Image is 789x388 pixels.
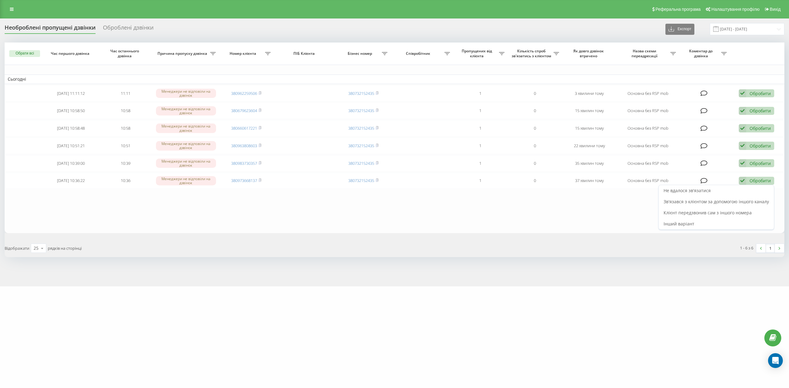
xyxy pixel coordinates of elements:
td: [DATE] 10:58:50 [44,103,98,119]
button: Експорт [665,24,694,35]
td: 0 [508,120,562,136]
a: 380732152435 [348,91,374,96]
td: 35 хвилин тому [562,155,617,172]
span: Співробітник [394,51,444,56]
div: Необроблені пропущені дзвінки [5,24,96,34]
td: [DATE] 10:58:48 [44,120,98,136]
span: Назва схеми переадресації [620,49,670,58]
a: 380732152435 [348,108,374,113]
span: рядків на сторінці [48,245,82,251]
td: Основна без RSP mob [617,155,679,172]
div: Обробити [750,178,771,184]
a: 380660617221 [231,125,257,131]
a: 380962259506 [231,91,257,96]
div: Менеджери не відповіли на дзвінок [156,159,216,168]
td: 15 хвилин тому [562,120,617,136]
span: Клієнт передзвонив сам з іншого номера [664,210,752,216]
td: 15 хвилин тому [562,103,617,119]
span: Номер клієнта [222,51,265,56]
span: Зв'язався з клієнтом за допомогою іншого каналу [664,199,769,204]
td: 11:11 [98,85,153,102]
div: Менеджери не відповіли на дзвінок [156,123,216,133]
span: Час першого дзвінка [49,51,92,56]
td: [DATE] 10:51:21 [44,138,98,154]
div: Обробити [750,160,771,166]
a: 380732152435 [348,178,374,183]
div: Обробити [750,91,771,96]
td: 10:58 [98,103,153,119]
td: Основна без RSP mob [617,85,679,102]
div: Менеджери не відповіли на дзвінок [156,176,216,185]
td: 0 [508,173,562,189]
span: ПІБ Клієнта [280,51,330,56]
td: Основна без RSP mob [617,138,679,154]
td: [DATE] 10:39:00 [44,155,98,172]
td: Основна без RSP mob [617,173,679,189]
div: Обробити [750,125,771,131]
td: 0 [508,155,562,172]
span: Коментар до дзвінка [682,49,721,58]
td: Основна без RSP mob [617,120,679,136]
td: 1 [453,138,508,154]
td: 0 [508,103,562,119]
td: 0 [508,138,562,154]
td: 10:58 [98,120,153,136]
a: 380732152435 [348,125,374,131]
a: 380732152435 [348,160,374,166]
span: Вихід [770,7,781,12]
td: 10:51 [98,138,153,154]
span: Відображати [5,245,29,251]
td: Сьогодні [5,75,784,84]
span: Пропущених від клієнта [456,49,499,58]
span: Налаштування профілю [711,7,759,12]
div: Обробити [750,108,771,114]
td: 1 [453,103,508,119]
div: Менеджери не відповіли на дзвінок [156,89,216,98]
td: 10:39 [98,155,153,172]
button: Обрати всі [9,50,40,57]
td: 1 [453,155,508,172]
span: Кількість спроб зв'язатись з клієнтом [511,49,554,58]
a: 1 [766,244,775,253]
a: 380963808603 [231,143,257,148]
div: 25 [34,245,39,251]
span: Причина пропуску дзвінка [156,51,210,56]
td: 37 хвилин тому [562,173,617,189]
a: 380679623604 [231,108,257,113]
span: Не вдалося зв'язатися [664,188,711,193]
td: 1 [453,85,508,102]
td: 0 [508,85,562,102]
a: 380732152435 [348,143,374,148]
div: Менеджери не відповіли на дзвінок [156,141,216,150]
td: [DATE] 11:11:12 [44,85,98,102]
span: Час останнього дзвінка [104,49,147,58]
div: Менеджери не відповіли на дзвінок [156,106,216,115]
div: Обробити [750,143,771,149]
span: Бізнес номер [339,51,382,56]
td: 22 хвилини тому [562,138,617,154]
td: [DATE] 10:36:22 [44,173,98,189]
span: Інший варіант [664,221,694,227]
a: 380983730357 [231,160,257,166]
td: 1 [453,173,508,189]
div: Open Intercom Messenger [768,353,783,368]
span: Як довго дзвінок втрачено [568,49,611,58]
td: 1 [453,120,508,136]
div: Оброблені дзвінки [103,24,153,34]
span: Реферальна програма [656,7,701,12]
a: 380973668137 [231,178,257,183]
div: 1 - 6 з 6 [740,245,753,251]
td: 3 хвилини тому [562,85,617,102]
td: Основна без RSP mob [617,103,679,119]
td: 10:36 [98,173,153,189]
